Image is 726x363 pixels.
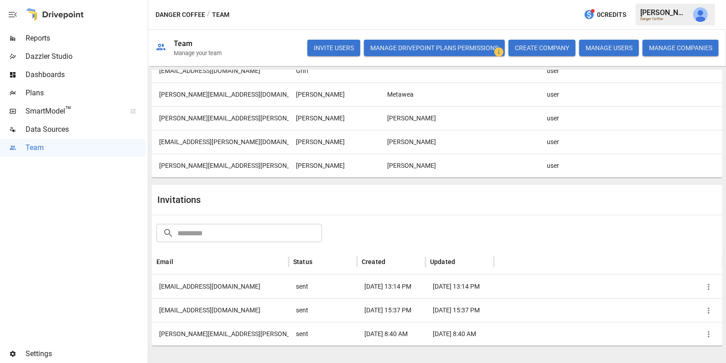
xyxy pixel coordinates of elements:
[430,258,455,265] div: Updated
[688,2,713,27] button: Julie Wilton
[152,130,289,154] div: paulina.jami@theaspreygroup.com
[26,142,146,153] span: Team
[364,40,505,56] button: Manage Drivepoint Plans Permissions
[152,106,289,130] div: andree.fisher@theaspreygroup.com
[289,275,357,298] div: sent
[580,6,630,23] button: 0Credits
[289,154,380,177] div: Vanessa
[26,69,146,80] span: Dashboards
[293,258,312,265] div: Status
[357,275,425,298] div: 7/7/25 13:14 PM
[26,348,146,359] span: Settings
[152,154,289,177] div: vanessa.tapia@theaspreygroup.com
[26,106,120,117] span: SmartModel
[289,130,380,154] div: Paulina
[289,59,380,83] div: Griff
[539,59,608,83] div: user
[643,40,719,56] button: MANAGE COMPANIES
[152,322,289,346] div: tony.martell@theaspreygroup.com
[157,194,437,205] div: Invitations
[597,9,626,21] span: 0 Credits
[386,255,399,268] button: Sort
[508,40,576,56] button: CREATE COMPANY
[289,322,357,346] div: sent
[152,275,289,298] div: alex.valencia@upgradelabs.com
[152,83,289,106] div: hassan.metawea@theaspreygroup.com
[26,33,146,44] span: Reports
[156,9,205,21] button: Danger Coffee
[207,9,210,21] div: /
[640,17,688,21] div: Danger Coffee
[26,124,146,135] span: Data Sources
[380,154,471,177] div: Tapia
[156,258,173,265] div: Email
[380,130,471,154] div: Jami
[539,154,608,177] div: user
[26,51,146,62] span: Dazzler Studio
[307,40,360,56] button: INVITE USERS
[174,255,187,268] button: Sort
[380,83,471,106] div: Metawea
[289,298,357,322] div: sent
[640,8,688,17] div: [PERSON_NAME]
[65,104,72,116] span: ™
[174,50,222,57] div: Manage your team
[357,322,425,346] div: 8/6/25 8:40 AM
[152,298,289,322] div: griff.long@upgradelabs.com
[425,322,494,346] div: 8/6/25 8:40 AM
[539,130,608,154] div: user
[539,83,608,106] div: user
[289,106,380,130] div: Andree
[289,83,380,106] div: Hassan
[152,59,289,83] div: griff.long@upgradlabs.com
[174,39,193,48] div: Team
[693,7,708,22] img: Julie Wilton
[362,258,385,265] div: Created
[357,298,425,322] div: 2/4/25 15:37 PM
[380,106,471,130] div: Fisher
[26,88,146,99] span: Plans
[425,275,494,298] div: 7/7/25 13:14 PM
[456,255,469,268] button: Sort
[539,106,608,130] div: user
[579,40,639,56] button: MANAGE USERS
[313,255,326,268] button: Sort
[425,298,494,322] div: 2/4/25 15:37 PM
